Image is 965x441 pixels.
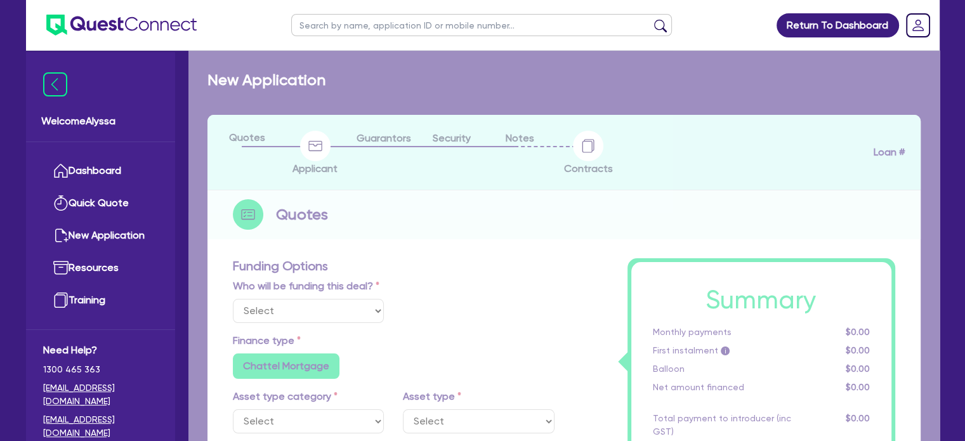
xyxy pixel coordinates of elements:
a: Quick Quote [43,187,158,220]
a: New Application [43,220,158,252]
a: Resources [43,252,158,284]
span: Need Help? [43,343,158,358]
span: 1300 465 363 [43,363,158,376]
a: [EMAIL_ADDRESS][DOMAIN_NAME] [43,381,158,408]
a: Training [43,284,158,317]
img: quest-connect-logo-blue [46,15,197,36]
a: Dropdown toggle [902,9,935,42]
a: Dashboard [43,155,158,187]
img: new-application [53,228,69,243]
img: quick-quote [53,195,69,211]
span: Welcome Alyssa [41,114,160,129]
a: Return To Dashboard [777,13,899,37]
img: resources [53,260,69,275]
img: training [53,293,69,308]
a: [EMAIL_ADDRESS][DOMAIN_NAME] [43,413,158,440]
input: Search by name, application ID or mobile number... [291,14,672,36]
img: icon-menu-close [43,72,67,96]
